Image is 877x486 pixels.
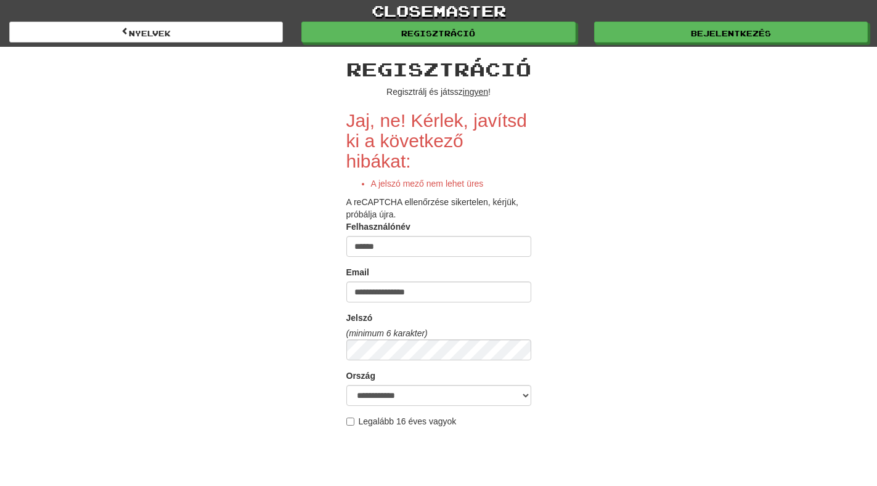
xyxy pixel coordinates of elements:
font: Regisztráció [401,29,475,38]
a: Regisztráció [301,22,575,43]
font: Felhasználónév [346,222,410,232]
font: closemaster [372,1,506,20]
font: Bejelentkezés [691,29,771,38]
font: Jaj, ne! Kérlek, javítsd ki a következő hibákat: [346,110,527,171]
font: Regisztrálj és játssz [386,87,463,97]
font: Legalább 16 éves vagyok [359,416,457,426]
font: ! [488,87,491,97]
font: (minimum 6 karakter) [346,328,428,338]
iframe: reCAPTCHA [346,434,534,482]
input: Legalább 16 éves vagyok [346,418,354,426]
font: Ország [346,371,375,381]
font: A reCAPTCHA ellenőrzése sikertelen, kérjük, próbálja újra. [346,197,518,219]
font: Jelszó [346,313,373,323]
font: A jelszó mező nem lehet üres [371,179,484,188]
font: Regisztráció [346,58,531,80]
font: Email [346,267,369,277]
font: Nyelvek [129,29,171,38]
a: Bejelentkezés [594,22,868,43]
font: ingyen [463,87,488,97]
a: Nyelvek [9,22,283,43]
